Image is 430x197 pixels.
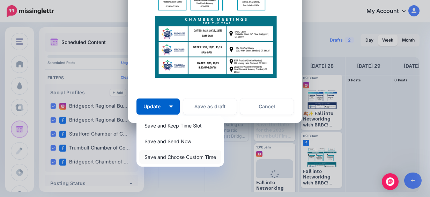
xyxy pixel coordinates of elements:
div: Update [136,116,224,167]
div: Open Intercom Messenger [382,173,399,190]
a: Save and Choose Custom Time [139,150,221,164]
img: arrow-down-white.png [169,105,173,108]
button: Update [136,98,180,115]
a: Cancel [240,98,294,115]
button: Save as draft [183,98,237,115]
a: Save and Keep Time Slot [139,119,221,132]
span: Update [143,104,166,109]
a: Save and Send Now [139,134,221,148]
